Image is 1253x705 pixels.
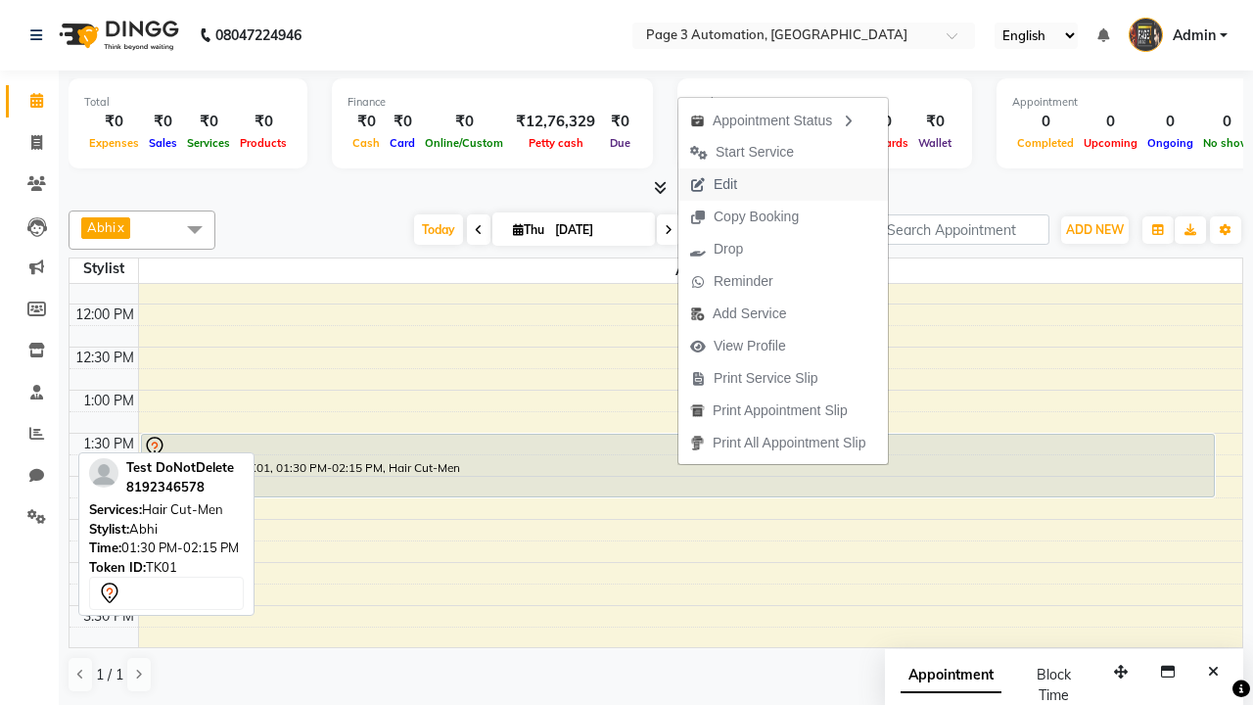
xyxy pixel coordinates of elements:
[524,136,588,150] span: Petty cash
[70,258,138,279] div: Stylist
[182,136,235,150] span: Services
[89,521,129,537] span: Stylist:
[913,136,956,150] span: Wallet
[714,368,818,389] span: Print Service Slip
[1142,111,1198,133] div: 0
[96,665,123,685] span: 1 / 1
[1061,216,1129,244] button: ADD NEW
[126,478,234,497] div: 8192346578
[508,222,549,237] span: Thu
[414,214,463,245] span: Today
[678,103,888,136] div: Appointment Status
[1012,111,1079,133] div: 0
[713,304,786,324] span: Add Service
[79,434,138,454] div: 1:30 PM
[235,111,292,133] div: ₹0
[690,436,705,450] img: printall.png
[878,214,1049,245] input: Search Appointment
[71,305,138,325] div: 12:00 PM
[913,111,956,133] div: ₹0
[89,558,244,578] div: TK01
[89,539,244,558] div: 01:30 PM-02:15 PM
[714,174,737,195] span: Edit
[1142,136,1198,150] span: Ongoing
[89,520,244,540] div: Abhi
[713,400,848,421] span: Print Appointment Slip
[348,136,385,150] span: Cash
[420,111,508,133] div: ₹0
[714,207,799,227] span: Copy Booking
[385,111,420,133] div: ₹0
[50,8,184,63] img: logo
[716,142,794,163] span: Start Service
[603,111,637,133] div: ₹0
[1173,25,1216,46] span: Admin
[714,336,786,356] span: View Profile
[126,459,234,475] span: Test DoNotDelete
[79,606,138,627] div: 3:30 PM
[1012,136,1079,150] span: Completed
[1066,222,1124,237] span: ADD NEW
[142,501,223,517] span: Hair Cut-Men
[84,136,144,150] span: Expenses
[1079,136,1142,150] span: Upcoming
[348,111,385,133] div: ₹0
[139,258,1243,283] span: Abhi
[215,8,302,63] b: 08047224946
[690,306,705,321] img: add-service.png
[89,540,121,555] span: Time:
[693,94,956,111] div: Redemption
[605,136,635,150] span: Due
[144,111,182,133] div: ₹0
[84,111,144,133] div: ₹0
[1037,666,1071,704] span: Block Time
[420,136,508,150] span: Online/Custom
[89,559,146,575] span: Token ID:
[714,239,743,259] span: Drop
[235,136,292,150] span: Products
[549,215,647,245] input: 2025-09-04
[182,111,235,133] div: ₹0
[713,433,865,453] span: Print All Appointment Slip
[714,271,773,292] span: Reminder
[690,114,705,128] img: apt_status.png
[385,136,420,150] span: Card
[116,219,124,235] a: x
[79,391,138,411] div: 1:00 PM
[84,94,292,111] div: Total
[1079,111,1142,133] div: 0
[1199,657,1228,687] button: Close
[901,658,1001,693] span: Appointment
[87,219,116,235] span: Abhi
[1129,18,1163,52] img: Admin
[690,403,705,418] img: printapt.png
[71,348,138,368] div: 12:30 PM
[89,501,142,517] span: Services:
[144,136,182,150] span: Sales
[89,458,118,488] img: profile
[142,435,1214,496] div: Test DoNotDelete, TK01, 01:30 PM-02:15 PM, Hair Cut-Men
[508,111,603,133] div: ₹12,76,329
[348,94,637,111] div: Finance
